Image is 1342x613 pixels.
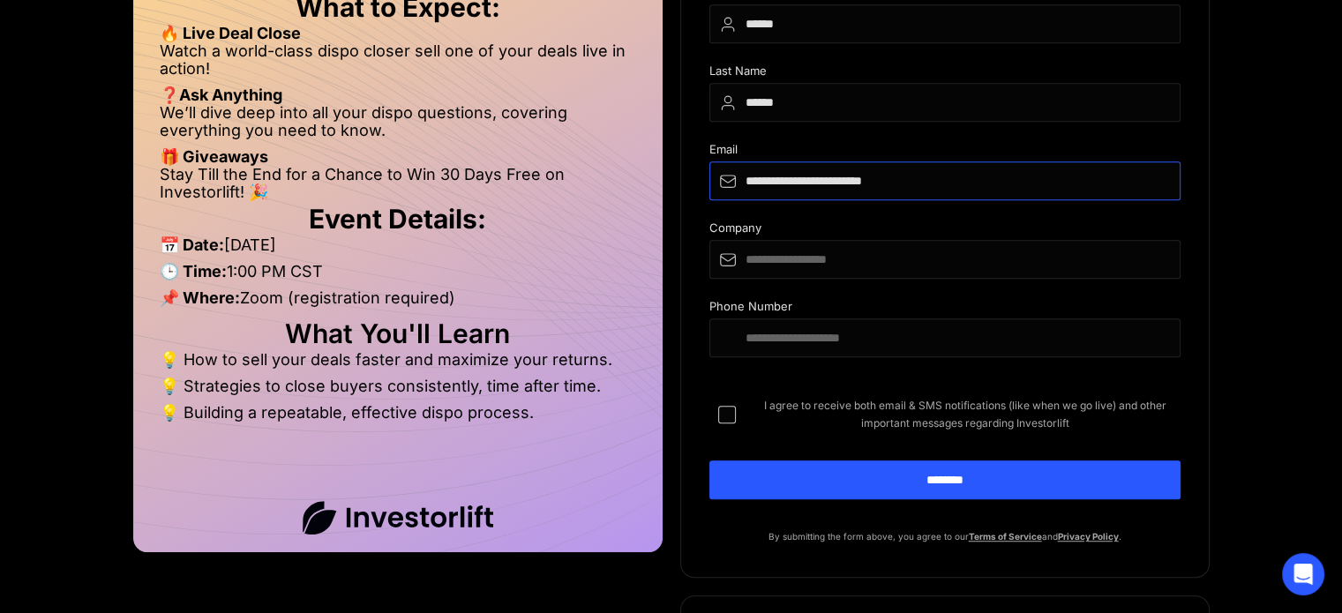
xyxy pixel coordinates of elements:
[709,143,1181,161] div: Email
[160,86,282,104] strong: ❓Ask Anything
[160,351,636,378] li: 💡 How to sell your deals faster and maximize your returns.
[750,397,1181,432] span: I agree to receive both email & SMS notifications (like when we go live) and other important mess...
[160,235,224,254] strong: 📅 Date:
[160,104,636,148] li: We’ll dive deep into all your dispo questions, covering everything you need to know.
[709,221,1181,240] div: Company
[160,288,240,307] strong: 📌 Where:
[160,147,268,166] strong: 🎁 Giveaways
[160,24,301,42] strong: 🔥 Live Deal Close
[160,404,636,422] li: 💡 Building a repeatable, effective dispo process.
[709,527,1181,545] p: By submitting the form above, you agree to our and .
[160,42,636,86] li: Watch a world-class dispo closer sell one of your deals live in action!
[709,300,1181,318] div: Phone Number
[160,166,636,201] li: Stay Till the End for a Chance to Win 30 Days Free on Investorlift! 🎉
[969,531,1042,542] a: Terms of Service
[160,378,636,404] li: 💡 Strategies to close buyers consistently, time after time.
[160,236,636,263] li: [DATE]
[160,325,636,342] h2: What You'll Learn
[160,263,636,289] li: 1:00 PM CST
[309,203,486,235] strong: Event Details:
[160,289,636,316] li: Zoom (registration required)
[709,64,1181,83] div: Last Name
[1282,553,1324,595] div: Open Intercom Messenger
[1058,531,1119,542] a: Privacy Policy
[160,262,227,280] strong: 🕒 Time:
